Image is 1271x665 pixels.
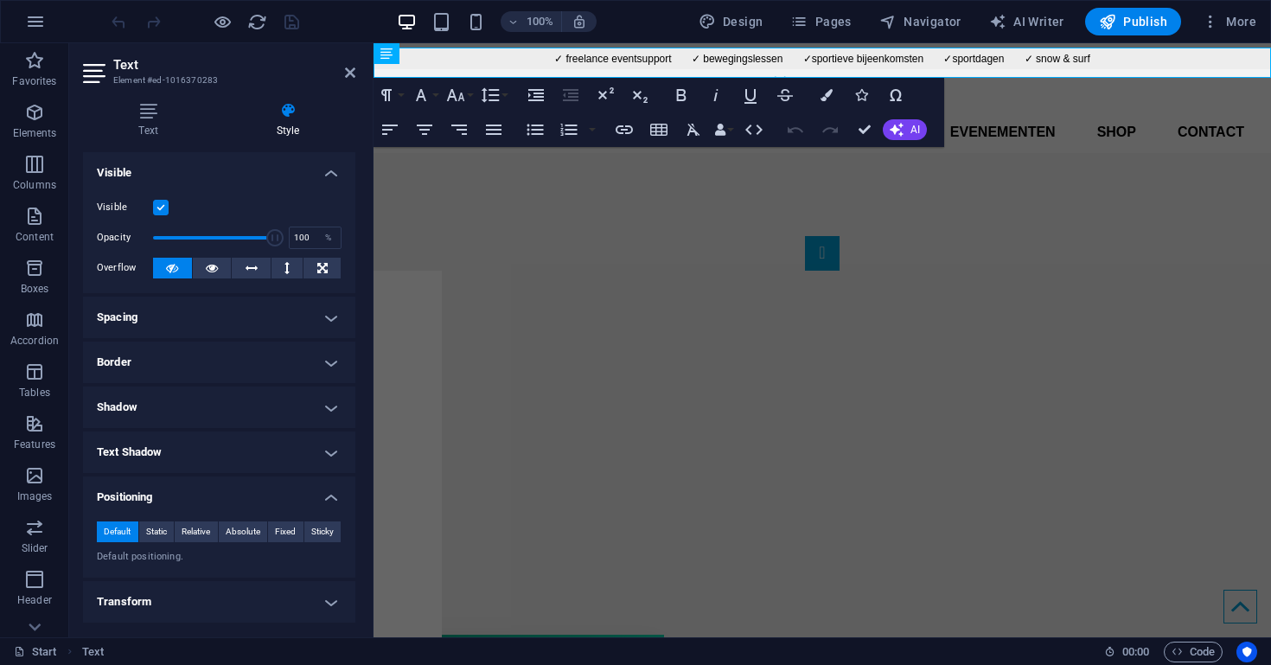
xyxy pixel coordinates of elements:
h4: Shadow [83,387,355,428]
button: Code [1164,642,1223,662]
p: Slider [22,541,48,555]
nav: breadcrumb [82,642,104,662]
button: Strikethrough [769,78,802,112]
span: Relative [182,521,210,542]
span: Publish [1099,13,1167,30]
button: Fixed [268,521,303,542]
span: Code [1172,642,1215,662]
button: Icons [845,78,878,112]
span: Default [104,521,131,542]
button: Usercentrics [1236,642,1257,662]
span: Pages [790,13,851,30]
h2: Text [113,57,355,73]
button: Absolute [219,521,268,542]
button: Design [692,8,770,35]
button: Superscript [589,78,622,112]
button: Data Bindings [712,112,736,147]
button: Ordered List [585,112,599,147]
h4: Spacing [83,297,355,338]
span: Static [146,521,167,542]
a: Click to cancel selection. Double-click to open Pages [14,642,57,662]
button: Relative [175,521,218,542]
i: Reload page [247,12,267,32]
button: Publish [1085,8,1181,35]
span: ✓ freelance eventsupport ✓ bewegingslessen ✓sportieve bijeenkomsten ✓sportdagen ✓ snow & surf [181,10,717,22]
button: Underline (⌘U) [734,78,767,112]
span: AI [910,125,920,135]
span: 00 00 [1122,642,1149,662]
button: Bold (⌘B) [665,78,698,112]
button: Static [139,521,175,542]
button: Undo (⌘Z) [779,112,812,147]
button: AI Writer [982,8,1071,35]
p: Columns [13,178,56,192]
button: Subscript [623,78,656,112]
div: % [316,227,341,248]
button: More [1195,8,1263,35]
h4: Transform [83,581,355,623]
button: Font Family [408,78,441,112]
button: Insert Link [608,112,641,147]
button: Ordered List [552,112,585,147]
button: Align Right [443,112,476,147]
button: Decrease Indent [554,78,587,112]
button: 100% [501,11,562,32]
button: Redo (⌘⇧Z) [814,112,846,147]
p: Content [16,230,54,244]
p: Elements [13,126,57,140]
div: Design (Ctrl+Alt+Y) [692,8,770,35]
button: Paragraph Format [374,78,406,112]
label: Opacity [97,233,153,242]
button: Pages [783,8,858,35]
label: Visible [97,197,153,218]
h4: Border [83,342,355,383]
i: On resize automatically adjust zoom level to fit chosen device. [572,14,587,29]
button: Line Height [477,78,510,112]
span: Click to select. Double-click to edit [82,642,104,662]
span: Fixed [275,521,296,542]
span: : [1134,645,1137,658]
button: Font Size [443,78,476,112]
button: Navigator [872,8,968,35]
button: Align Left [374,112,406,147]
button: HTML [738,112,770,147]
button: Italic (⌘I) [699,78,732,112]
p: Header [17,593,52,607]
button: Confirm (⌘+⏎) [848,112,881,147]
span: Sticky [311,521,334,542]
p: Tables [19,386,50,400]
button: Insert Table [642,112,675,147]
p: Favorites [12,74,56,88]
button: Align Center [408,112,441,147]
h4: Visible [83,152,355,183]
span: Navigator [879,13,961,30]
button: Click here to leave preview mode and continue editing [212,11,233,32]
p: Accordion [10,334,59,348]
h3: Element #ed-1016370283 [113,73,321,88]
button: Clear Formatting [677,112,710,147]
p: Default positioning. [97,550,342,565]
button: Default [97,521,138,542]
h4: Positioning [83,476,355,508]
button: Align Justify [477,112,510,147]
span: More [1202,13,1256,30]
h4: Text Shadow [83,432,355,473]
h4: Style [220,102,355,138]
button: Unordered List [519,112,552,147]
button: Colors [810,78,843,112]
button: Special Characters [879,78,912,112]
span: AI Writer [989,13,1064,30]
p: Boxes [21,282,49,296]
span: Design [699,13,763,30]
button: Sticky [304,521,342,542]
h6: 100% [527,11,554,32]
label: Overflow [97,258,153,278]
h6: Session time [1104,642,1150,662]
h4: Text [83,102,220,138]
span: Absolute [226,521,260,542]
button: AI [883,119,927,140]
p: Features [14,438,55,451]
button: Increase Indent [520,78,552,112]
button: reload [246,11,267,32]
p: Images [17,489,53,503]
